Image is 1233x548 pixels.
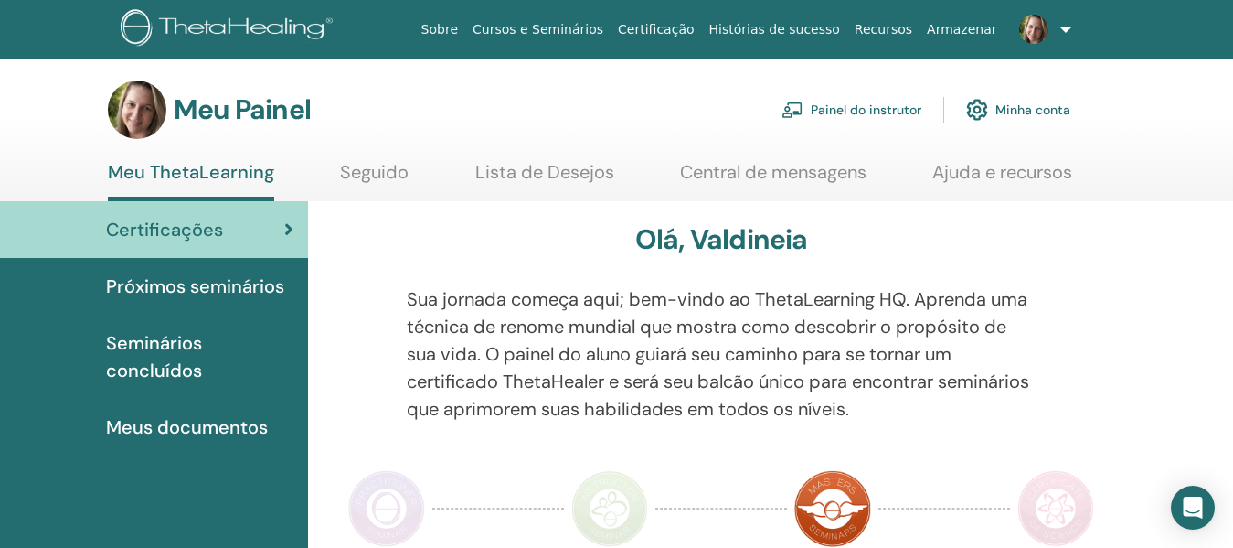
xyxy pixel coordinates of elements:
[966,90,1070,130] a: Minha conta
[106,274,284,298] font: Próximos seminários
[811,102,921,119] font: Painel do instrutor
[611,13,701,47] a: Certificação
[932,161,1072,197] a: Ajuda e recursos
[340,161,409,197] a: Seguido
[855,22,912,37] font: Recursos
[414,13,465,47] a: Sobre
[475,160,614,184] font: Lista de Desejos
[919,13,1004,47] a: Armazenar
[1019,15,1048,44] img: default.jpg
[106,415,268,439] font: Meus documentos
[1171,486,1215,530] div: Open Intercom Messenger
[108,81,166,139] img: default.jpg
[709,22,840,37] font: Histórias de sucesso
[702,13,847,47] a: Histórias de sucesso
[348,470,425,547] img: Praticante
[927,22,996,37] font: Armazenar
[407,287,1029,421] font: Sua jornada começa aqui; bem-vindo ao ThetaLearning HQ. Aprenda uma técnica de renome mundial que...
[475,161,614,197] a: Lista de Desejos
[966,94,988,125] img: cog.svg
[571,470,648,547] img: Instrutor
[473,22,603,37] font: Cursos e Seminários
[108,160,274,184] font: Meu ThetaLearning
[794,470,871,547] img: Mestre
[680,161,866,197] a: Central de mensagens
[680,160,866,184] font: Central de mensagens
[340,160,409,184] font: Seguido
[1017,470,1094,547] img: Certificado de Ciências
[465,13,611,47] a: Cursos e Seminários
[108,161,274,201] a: Meu ThetaLearning
[847,13,919,47] a: Recursos
[995,102,1070,119] font: Minha conta
[932,160,1072,184] font: Ajuda e recursos
[781,90,921,130] a: Painel do instrutor
[618,22,694,37] font: Certificação
[781,102,803,118] img: chalkboard-teacher.svg
[635,221,808,257] font: Olá, Valdineia
[121,9,339,50] img: logo.png
[421,22,458,37] font: Sobre
[174,91,311,127] font: Meu Painel
[106,331,202,382] font: Seminários concluídos
[106,218,223,242] font: Certificações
